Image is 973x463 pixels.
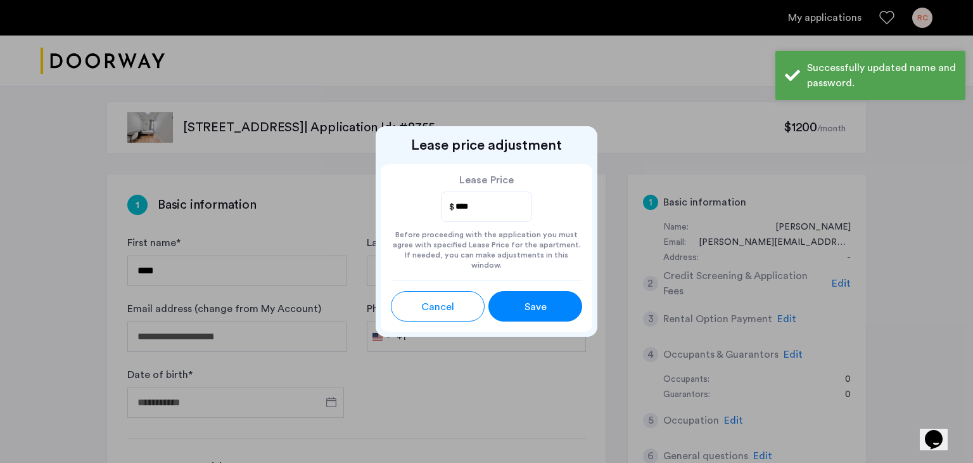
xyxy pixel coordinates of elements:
[421,299,454,315] span: Cancel
[381,136,592,154] h2: Lease price adjustment
[807,60,956,91] div: Successfully updated name and password.
[920,412,960,450] iframe: chat widget
[488,291,582,322] button: button
[441,174,533,186] label: Lease Price
[391,291,485,322] button: button
[391,222,582,270] div: Before proceeding with the application you must agree with specified Lease Price for the apartmen...
[525,299,547,315] span: Save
